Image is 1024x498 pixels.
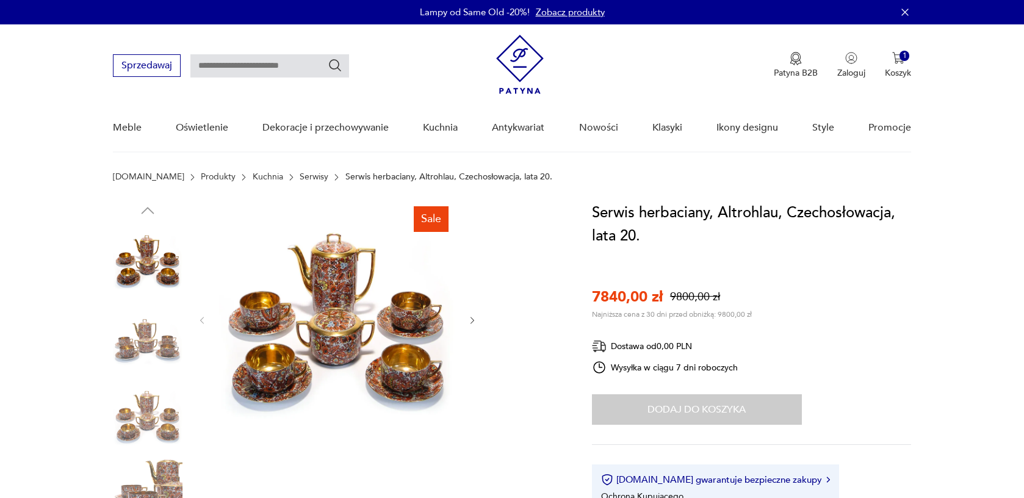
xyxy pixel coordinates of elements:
[601,474,613,486] img: Ikona certyfikatu
[113,304,182,374] img: Zdjęcie produktu Serwis herbaciany, Altrohlau, Czechosłowacja, lata 20.
[601,474,830,486] button: [DOMAIN_NAME] gwarantuje bezpieczne zakupy
[262,104,389,151] a: Dekoracje i przechowywanie
[592,339,738,354] div: Dostawa od 0,00 PLN
[592,201,912,248] h1: Serwis herbaciany, Altrohlau, Czechosłowacja, lata 20.
[716,104,778,151] a: Ikony designu
[868,104,911,151] a: Promocje
[885,52,911,79] button: 1Koszyk
[113,62,181,71] a: Sprzedawaj
[219,201,455,437] img: Zdjęcie produktu Serwis herbaciany, Altrohlau, Czechosłowacja, lata 20.
[774,52,818,79] button: Patyna B2B
[790,52,802,65] img: Ikona medalu
[113,172,184,182] a: [DOMAIN_NAME]
[420,6,530,18] p: Lampy od Same Old -20%!
[496,35,544,94] img: Patyna - sklep z meblami i dekoracjami vintage
[423,104,458,151] a: Kuchnia
[652,104,682,151] a: Klasyki
[113,226,182,295] img: Zdjęcie produktu Serwis herbaciany, Altrohlau, Czechosłowacja, lata 20.
[113,54,181,77] button: Sprzedawaj
[892,52,904,64] img: Ikona koszyka
[826,477,830,483] img: Ikona strzałki w prawo
[253,172,283,182] a: Kuchnia
[845,52,857,64] img: Ikonka użytkownika
[345,172,552,182] p: Serwis herbaciany, Altrohlau, Czechosłowacja, lata 20.
[837,52,865,79] button: Zaloguj
[201,172,236,182] a: Produkty
[812,104,834,151] a: Style
[837,67,865,79] p: Zaloguj
[113,104,142,151] a: Meble
[113,381,182,451] img: Zdjęcie produktu Serwis herbaciany, Altrohlau, Czechosłowacja, lata 20.
[900,51,910,61] div: 1
[176,104,228,151] a: Oświetlenie
[592,360,738,375] div: Wysyłka w ciągu 7 dni roboczych
[414,206,449,232] div: Sale
[300,172,328,182] a: Serwisy
[885,67,911,79] p: Koszyk
[328,58,342,73] button: Szukaj
[774,52,818,79] a: Ikona medaluPatyna B2B
[592,309,752,319] p: Najniższa cena z 30 dni przed obniżką: 9800,00 zł
[592,339,607,354] img: Ikona dostawy
[592,287,663,307] p: 7840,00 zł
[492,104,544,151] a: Antykwariat
[670,289,720,305] p: 9800,00 zł
[579,104,618,151] a: Nowości
[536,6,605,18] a: Zobacz produkty
[774,67,818,79] p: Patyna B2B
